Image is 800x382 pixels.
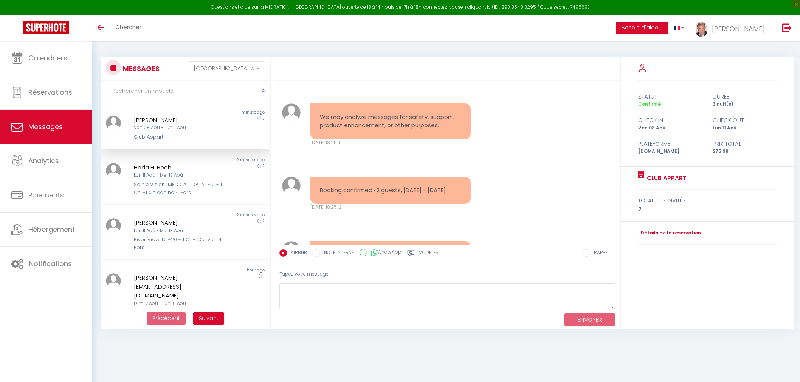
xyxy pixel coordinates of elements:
div: [PERSON_NAME] [134,116,222,125]
a: Club Appart [644,174,687,183]
img: ... [282,103,301,122]
div: 3 nuit(s) [708,101,782,108]
img: ... [106,116,121,131]
span: [PERSON_NAME] [712,24,765,34]
span: Chercher [115,23,141,31]
img: ... [282,241,301,260]
div: Lun 11 Aoû - Mer 13 Aoû [134,172,222,179]
span: 2 [262,218,265,224]
a: en cliquant ici [460,4,492,10]
div: 275.98 [708,148,782,155]
img: ... [106,163,121,178]
div: Lun 11 Aoû - Mer 13 Aoû [134,227,222,234]
img: ... [282,177,301,195]
span: Notifications [29,259,72,268]
span: Réservations [28,88,72,97]
button: Next [193,312,224,325]
div: 2 minutes ago [185,157,270,163]
div: Hoda EL Beah [134,163,222,172]
div: [DOMAIN_NAME] [633,148,708,155]
label: NOTE INTERNE [320,249,354,257]
div: Seinic Vision [MEDICAL_DATA] -101- 1 Ch +1 Ch cabine 4 Pers [134,181,222,196]
span: 3 [262,116,265,121]
img: ... [106,273,121,288]
div: 2 [638,205,777,214]
img: Super Booking [23,21,69,34]
a: Détails de la réservation [638,230,701,237]
span: 2 [262,163,265,169]
button: Besoin d'aide ? [616,22,668,34]
div: total des invités [638,196,777,205]
img: ... [106,218,121,233]
div: durée [708,92,782,101]
span: 1 [264,273,265,279]
div: [DATE] 18:25:12 [310,204,471,211]
div: Club Appart [134,133,222,141]
label: WhatsApp [367,249,402,257]
div: Prix total [708,139,782,148]
pre: We may analyze messages for safety, support, product enhancement, or other purposes. [320,113,461,130]
div: Lun 11 Aoû [708,125,782,132]
div: check out [708,116,782,125]
div: Plateforme [633,139,708,148]
input: Rechercher un mot clé [101,81,270,102]
div: 1 hour ago [185,267,270,273]
div: Tapez votre message [279,265,616,283]
pre: Booking confirmed · 2 guests, [DATE] – [DATE] [320,186,461,195]
div: 1 minute ago [185,109,270,116]
span: Messages [28,122,63,131]
iframe: LiveChat chat widget [768,350,800,382]
span: Analytics [28,156,59,165]
a: Chercher [110,15,147,41]
div: [PERSON_NAME] [EMAIL_ADDRESS][DOMAIN_NAME] [134,273,222,300]
span: Calendriers [28,53,67,63]
span: Suivant [199,314,219,322]
a: ... [PERSON_NAME] [690,15,774,41]
div: Ven 08 Aoû [633,125,708,132]
div: [PERSON_NAME] [134,218,222,227]
h3: MESSAGES [121,60,160,77]
img: logout [782,23,792,32]
span: Hébergement [28,225,75,234]
div: check in [633,116,708,125]
img: ... [696,22,707,37]
div: Dim 17 Aoû - Lun 18 Aoû [134,300,222,307]
button: ENVOYER [564,313,615,327]
label: AIRBNB [287,249,307,257]
span: Paiements [28,190,64,200]
span: Confirmé [638,101,661,107]
span: Précédent [152,314,180,322]
div: [DATE] 18:25:11 [310,139,471,146]
label: Modèles [419,249,439,259]
div: statut [633,92,708,101]
label: RAPPEL [590,249,609,257]
div: River View T2 -201- 1 Ch+1Convert 4 Pers [134,236,222,251]
div: 2 minutes ago [185,212,270,218]
div: Ven 08 Aoû - Lun 11 Aoû [134,124,222,131]
button: Previous [147,312,186,325]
